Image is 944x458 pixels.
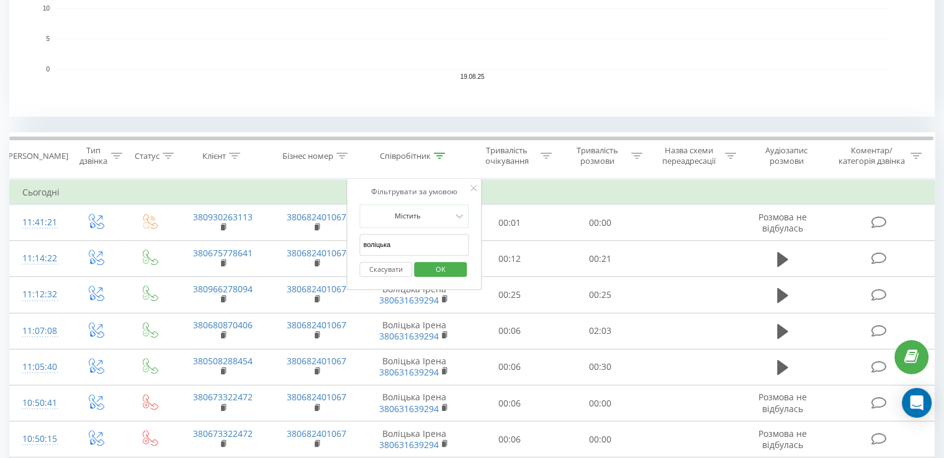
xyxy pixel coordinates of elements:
[364,349,465,385] td: Воліцька Ірена
[758,428,807,451] span: Розмова не відбулась
[465,205,555,241] td: 00:01
[555,421,645,457] td: 00:00
[202,151,226,161] div: Клієнт
[555,313,645,349] td: 02:03
[6,151,68,161] div: [PERSON_NAME]
[22,246,55,271] div: 11:14:22
[555,241,645,277] td: 00:21
[566,145,628,166] div: Тривалість розмови
[193,355,253,367] a: 380508288454
[379,439,439,451] a: 380631639294
[476,145,538,166] div: Тривалість очікування
[78,145,107,166] div: Тип дзвінка
[46,35,50,42] text: 5
[287,247,346,259] a: 380682401067
[359,186,469,198] div: Фільтрувати за умовою
[359,262,412,277] button: Скасувати
[555,349,645,385] td: 00:30
[287,319,346,331] a: 380682401067
[423,259,458,279] span: OK
[282,151,333,161] div: Бізнес номер
[287,211,346,223] a: 380682401067
[758,211,807,234] span: Розмова не відбулась
[287,428,346,439] a: 380682401067
[287,391,346,403] a: 380682401067
[359,234,469,256] input: Введіть значення
[758,391,807,414] span: Розмова не відбулась
[46,66,50,73] text: 0
[364,313,465,349] td: Воліцька Ірена
[10,180,935,205] td: Сьогодні
[22,282,55,307] div: 11:12:32
[465,313,555,349] td: 00:06
[193,391,253,403] a: 380673322472
[22,427,55,451] div: 10:50:15
[379,403,439,415] a: 380631639294
[43,5,50,12] text: 10
[555,277,645,313] td: 00:25
[135,151,160,161] div: Статус
[465,277,555,313] td: 00:25
[657,145,722,166] div: Назва схеми переадресації
[22,210,55,235] div: 11:41:21
[750,145,823,166] div: Аудіозапис розмови
[22,355,55,379] div: 11:05:40
[835,145,907,166] div: Коментар/категорія дзвінка
[379,294,439,306] a: 380631639294
[414,262,467,277] button: OK
[461,73,485,80] text: 19.08.25
[465,349,555,385] td: 00:06
[193,247,253,259] a: 380675778641
[379,330,439,342] a: 380631639294
[287,283,346,295] a: 380682401067
[22,319,55,343] div: 11:07:08
[555,205,645,241] td: 00:00
[364,421,465,457] td: Воліцька Ірена
[465,241,555,277] td: 00:12
[465,421,555,457] td: 00:06
[364,385,465,421] td: Воліцька Ірена
[193,211,253,223] a: 380930263113
[555,385,645,421] td: 00:00
[364,277,465,313] td: Воліцька Ірена
[193,428,253,439] a: 380673322472
[379,366,439,378] a: 380631639294
[465,385,555,421] td: 00:06
[193,319,253,331] a: 380680870406
[193,283,253,295] a: 380966278094
[380,151,431,161] div: Співробітник
[902,388,932,418] div: Open Intercom Messenger
[22,391,55,415] div: 10:50:41
[287,355,346,367] a: 380682401067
